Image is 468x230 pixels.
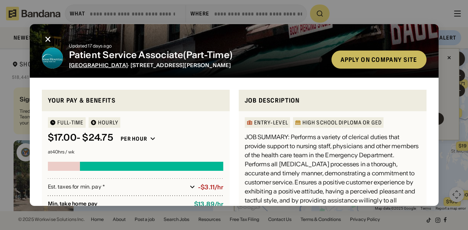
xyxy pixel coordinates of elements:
img: Sinai Hospital of Baltimore logo [42,48,63,69]
div: at 40 hrs / wk [48,150,224,154]
div: Full-time [57,120,84,125]
div: $ 17.00 - $24.75 [48,132,113,143]
div: Updated 17 days ago [69,44,325,48]
div: Apply on company site [341,57,417,63]
div: High School Diploma or GED [302,120,382,125]
a: [GEOGRAPHIC_DATA] [69,62,128,69]
div: Entry-Level [254,120,288,125]
div: Patient Service Associate(Part-Time) [69,50,325,61]
div: HOURLY [98,120,119,125]
div: Min. take home pay [48,201,189,208]
div: · [STREET_ADDRESS][PERSON_NAME] [69,62,325,69]
div: Per hour [121,135,147,142]
div: Your pay & benefits [48,96,224,105]
div: Job Description [245,96,420,105]
div: Est. taxes for min. pay * [48,183,187,191]
div: -$3.11/hr [198,184,223,191]
div: $ 13.89 / hr [194,201,223,208]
